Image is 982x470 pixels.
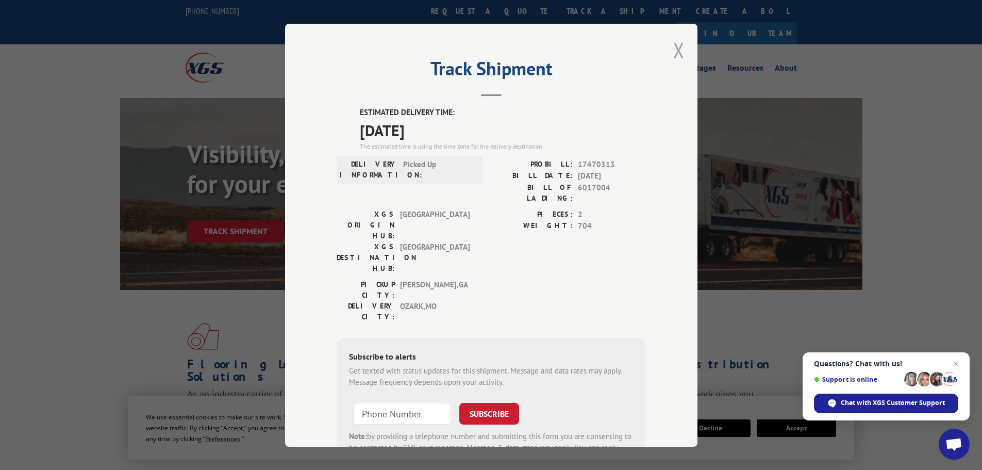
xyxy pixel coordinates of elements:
span: Questions? Chat with us! [814,360,958,368]
label: XGS ORIGIN HUB: [337,208,395,241]
strong: Note: [349,431,367,441]
button: Close modal [673,37,685,64]
span: Chat with XGS Customer Support [841,398,945,408]
label: ESTIMATED DELIVERY TIME: [360,107,646,119]
span: OZARK , MO [400,300,470,322]
div: The estimated time is using the time zone for the delivery destination. [360,141,646,151]
label: XGS DESTINATION HUB: [337,241,395,273]
span: 17470313 [578,158,646,170]
label: PICKUP CITY: [337,279,395,300]
span: 2 [578,208,646,220]
span: Picked Up [403,158,473,180]
button: SUBSCRIBE [459,402,519,424]
span: Support is online [814,376,901,383]
span: [GEOGRAPHIC_DATA] [400,241,470,273]
input: Phone Number [353,402,451,424]
a: Open chat [939,429,970,460]
span: [DATE] [360,118,646,141]
label: WEIGHT: [491,220,573,232]
label: PROBILL: [491,158,573,170]
span: Chat with XGS Customer Support [814,394,958,413]
div: Subscribe to alerts [349,350,634,365]
label: BILL OF LADING: [491,182,573,203]
span: 704 [578,220,646,232]
div: Get texted with status updates for this shipment. Message and data rates may apply. Message frequ... [349,365,634,388]
h2: Track Shipment [337,61,646,81]
span: 6017004 [578,182,646,203]
label: PIECES: [491,208,573,220]
label: DELIVERY CITY: [337,300,395,322]
label: DELIVERY INFORMATION: [340,158,398,180]
label: BILL DATE: [491,170,573,182]
span: [DATE] [578,170,646,182]
span: [PERSON_NAME] , GA [400,279,470,300]
span: [GEOGRAPHIC_DATA] [400,208,470,241]
div: by providing a telephone number and submitting this form you are consenting to be contacted by SM... [349,430,634,465]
